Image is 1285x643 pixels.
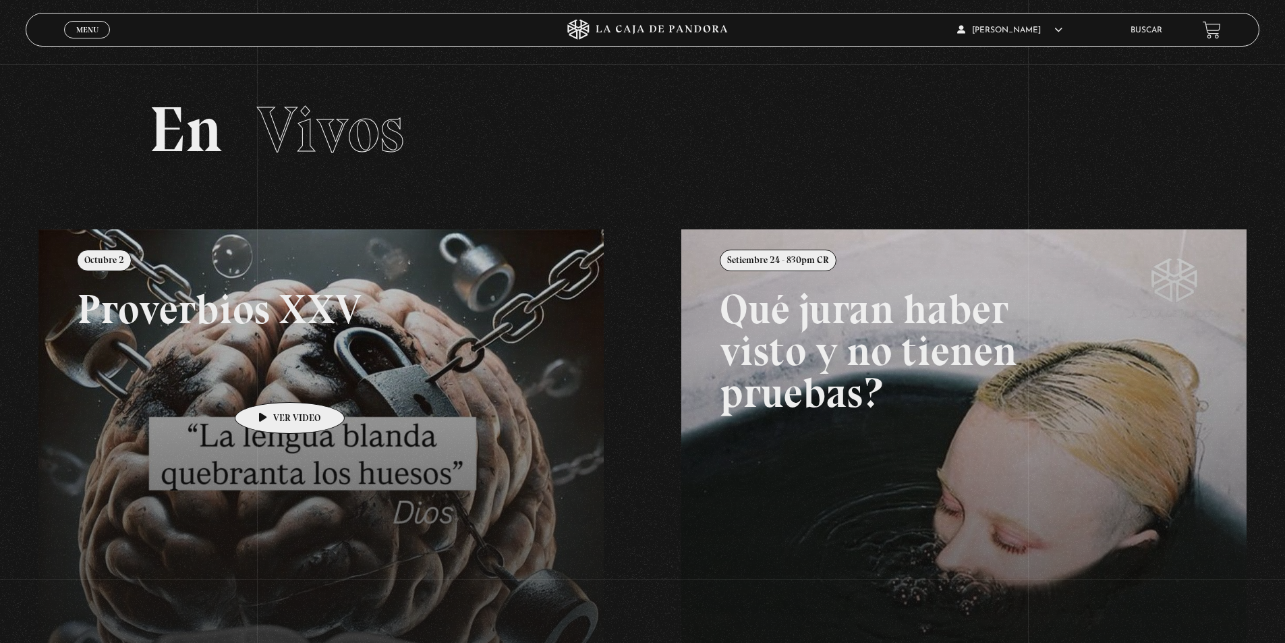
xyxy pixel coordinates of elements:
span: Menu [76,26,98,34]
h2: En [149,98,1136,162]
span: [PERSON_NAME] [957,26,1062,34]
span: Vivos [257,91,404,168]
a: Buscar [1131,26,1162,34]
span: Cerrar [72,37,103,47]
a: View your shopping cart [1203,21,1221,39]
